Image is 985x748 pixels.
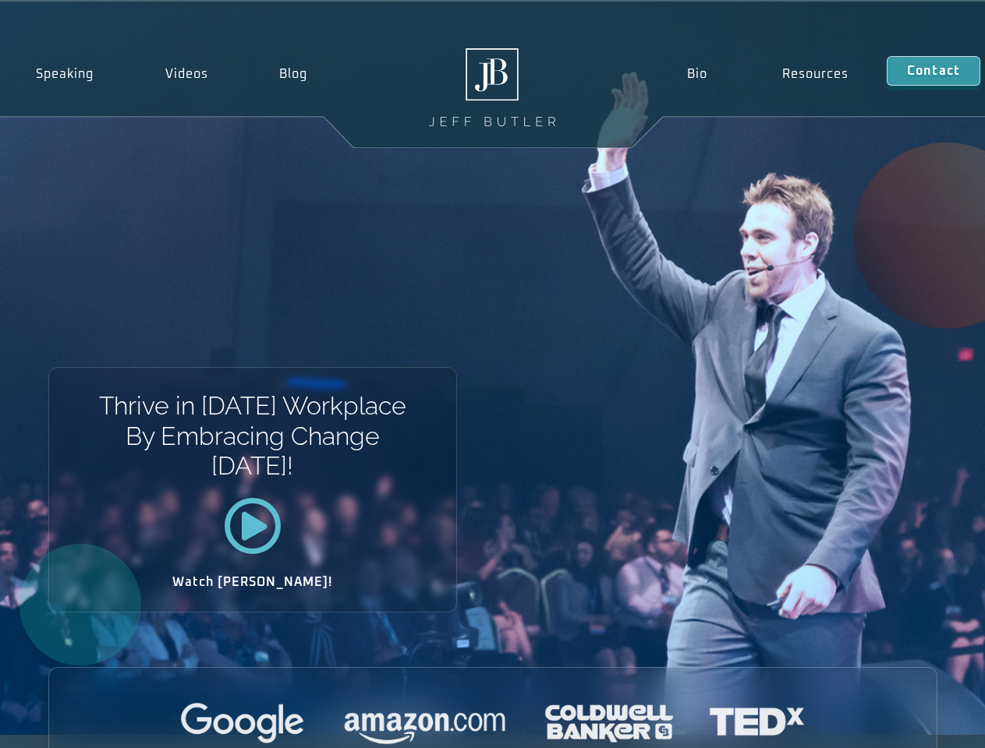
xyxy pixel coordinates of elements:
a: Videos [129,56,244,92]
a: Blog [243,56,343,92]
h1: Thrive in [DATE] Workplace By Embracing Change [DATE]! [97,391,407,481]
a: Bio [649,56,745,92]
a: Contact [887,56,980,86]
a: Resources [745,56,887,92]
h2: Watch [PERSON_NAME]! [104,576,402,588]
span: Contact [907,65,960,77]
nav: Menu [649,56,886,92]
